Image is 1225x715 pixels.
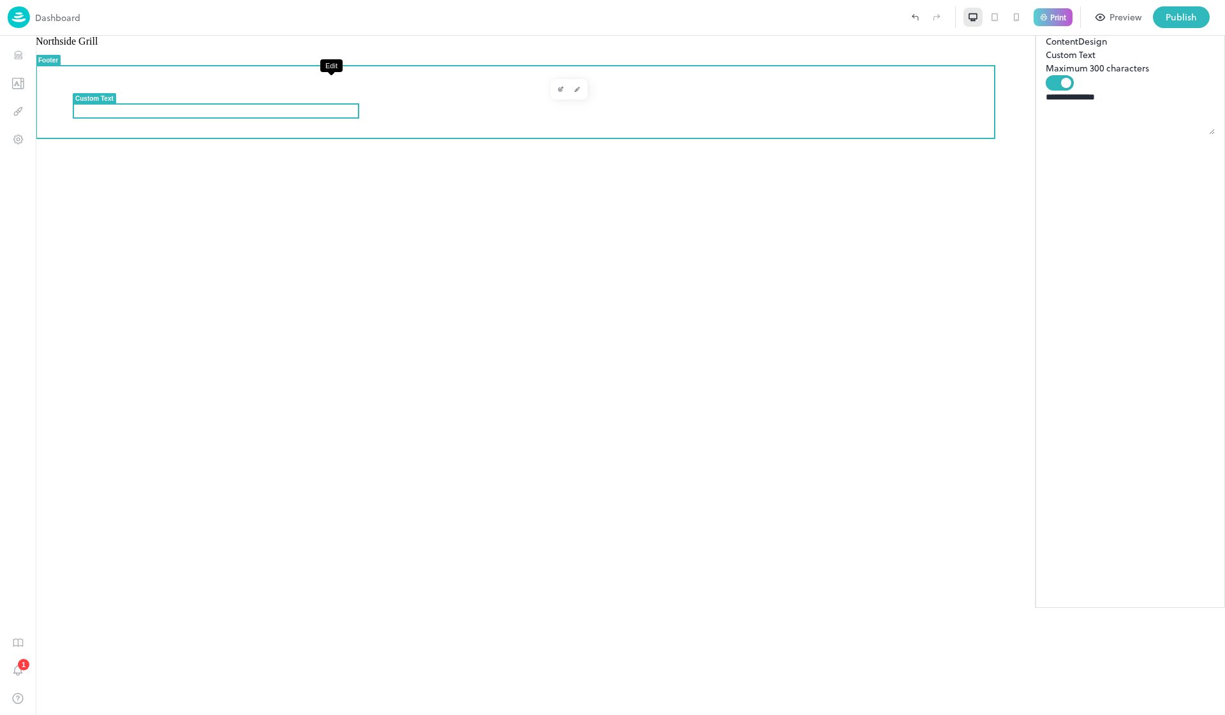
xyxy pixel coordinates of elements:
[1166,10,1197,24] div: Publish
[1088,6,1149,28] button: Preview
[1046,34,1078,48] button: Content
[533,45,550,62] button: Design
[40,59,78,66] div: Custom Text
[3,21,22,28] div: Footer
[1110,10,1141,24] div: Preview
[1046,48,1215,61] p: Custom Text
[926,6,947,28] label: Redo (Ctrl + Y)
[35,11,80,24] p: Dashboard
[8,6,30,28] img: logo-86c26b7e.jpg
[285,24,307,36] div: Edit
[1046,61,1215,75] p: Maximum 300 characters
[517,45,533,62] button: Edit
[1153,6,1210,28] button: Publish
[904,6,926,28] label: Undo (Ctrl + Z)
[1078,34,1107,48] button: Design
[1050,13,1066,21] p: Print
